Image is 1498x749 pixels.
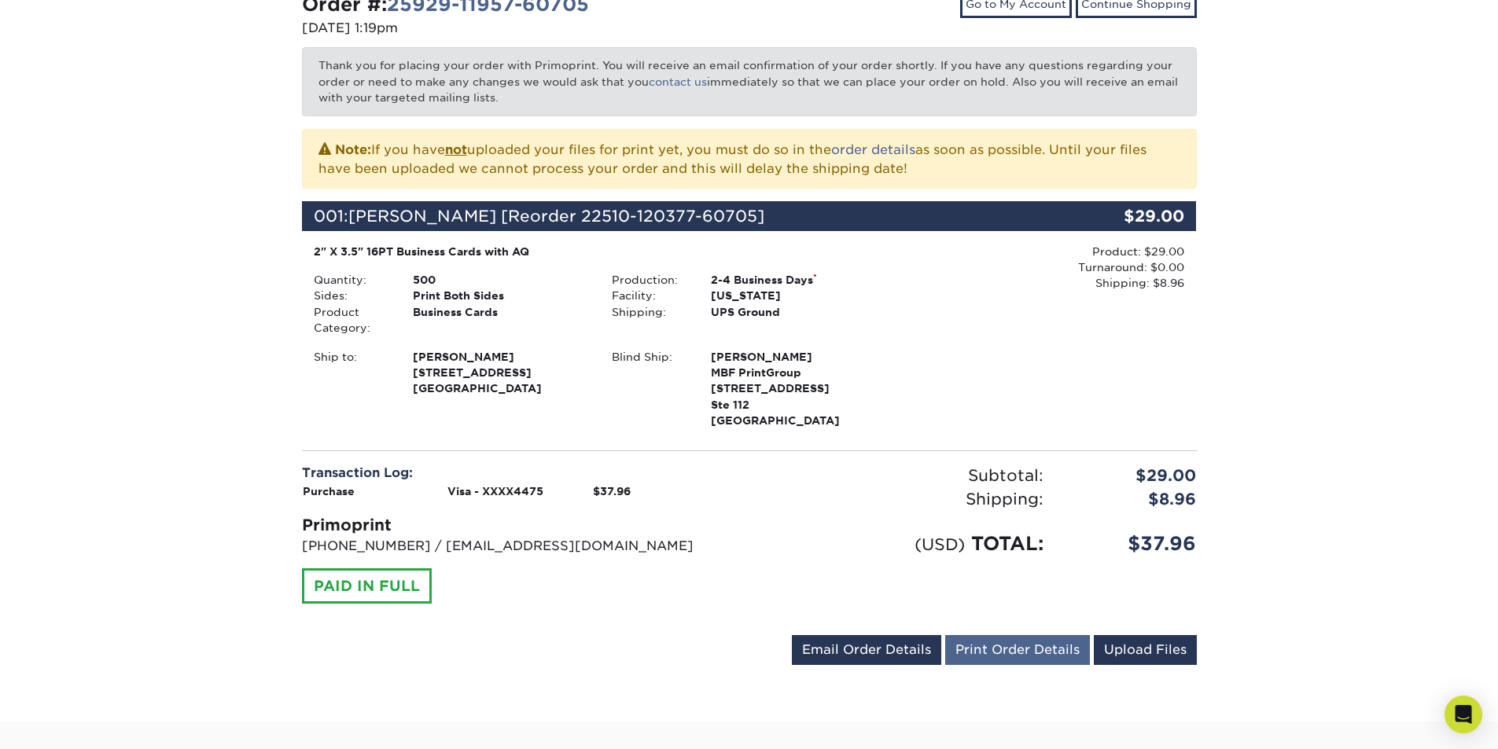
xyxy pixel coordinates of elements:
[711,380,886,396] span: [STREET_ADDRESS]
[314,244,887,259] div: 2" X 3.5" 16PT Business Cards with AQ
[445,142,467,157] b: not
[401,288,600,303] div: Print Both Sides
[401,304,600,336] div: Business Cards
[302,19,738,38] p: [DATE] 1:19pm
[318,139,1180,178] p: If you have uploaded your files for print yet, you must do so in the as soon as possible. Until y...
[711,349,886,428] strong: [GEOGRAPHIC_DATA]
[600,349,699,429] div: Blind Ship:
[711,349,886,365] span: [PERSON_NAME]
[971,532,1043,555] span: TOTAL:
[302,288,401,303] div: Sides:
[302,513,738,537] div: Primoprint
[302,464,738,483] div: Transaction Log:
[1047,201,1197,231] div: $29.00
[302,272,401,288] div: Quantity:
[915,534,965,554] small: (USD)
[699,272,898,288] div: 2-4 Business Days
[302,568,432,604] div: PAID IN FULL
[302,201,1047,231] div: 001:
[600,272,699,288] div: Production:
[711,397,886,413] span: Ste 112
[302,349,401,397] div: Ship to:
[945,635,1090,665] a: Print Order Details
[303,485,355,497] strong: Purchase
[401,272,600,288] div: 500
[335,142,371,157] strong: Note:
[348,207,764,226] span: [PERSON_NAME] [Reorder 22510-120377-60705]
[413,365,588,380] span: [STREET_ADDRESS]
[413,349,588,395] strong: [GEOGRAPHIC_DATA]
[898,244,1184,292] div: Product: $29.00 Turnaround: $0.00 Shipping: $8.96
[699,304,898,320] div: UPS Ground
[1055,487,1209,511] div: $8.96
[711,365,886,380] span: MBF PrintGroup
[1445,696,1482,733] div: Open Intercom Messenger
[302,47,1197,116] p: Thank you for placing your order with Primoprint. You will receive an email confirmation of your ...
[302,537,738,556] p: [PHONE_NUMBER] / [EMAIL_ADDRESS][DOMAIN_NAME]
[749,487,1055,511] div: Shipping:
[600,304,699,320] div: Shipping:
[831,142,915,157] a: order details
[413,349,588,365] span: [PERSON_NAME]
[1055,530,1209,558] div: $37.96
[447,485,543,497] strong: Visa - XXXX4475
[649,75,707,88] a: contact us
[600,288,699,303] div: Facility:
[593,485,631,497] strong: $37.96
[1094,635,1197,665] a: Upload Files
[749,464,1055,487] div: Subtotal:
[1055,464,1209,487] div: $29.00
[699,288,898,303] div: [US_STATE]
[792,635,941,665] a: Email Order Details
[302,304,401,336] div: Product Category:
